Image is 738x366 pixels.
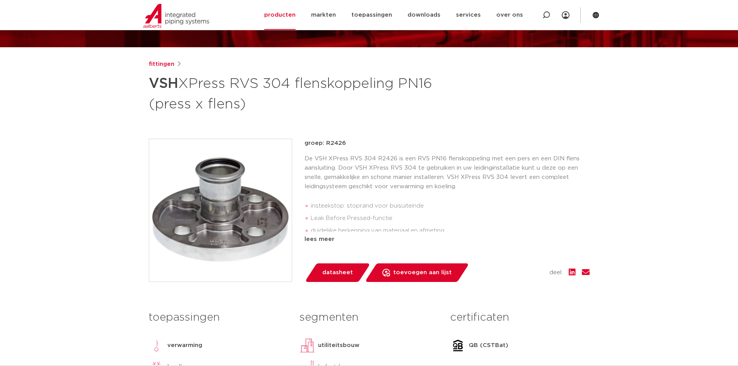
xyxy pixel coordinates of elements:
span: deel: [549,268,563,277]
strong: VSH [149,77,178,91]
a: fittingen [149,60,174,69]
h3: segmenten [299,310,439,325]
img: verwarming [149,338,164,353]
h1: XPress RVS 304 flenskoppeling PN16 (press x flens) [149,72,440,114]
p: De VSH XPress RVS 304 R2426 is een RVS PN16 flenskoppeling met een pers en een DIN flens aansluit... [304,154,590,191]
li: insteekstop: stoprand voor buisuiteinde [311,200,590,212]
p: QB (CSTBat) [469,341,508,350]
h3: certificaten [450,310,589,325]
img: QB (CSTBat) [450,338,466,353]
span: toevoegen aan lijst [393,266,452,279]
img: Product Image for VSH XPress RVS 304 flenskoppeling PN16 (press x flens) [149,139,292,282]
div: lees meer [304,235,590,244]
p: verwarming [167,341,202,350]
p: groep: R2426 [304,139,590,148]
img: utiliteitsbouw [299,338,315,353]
h3: toepassingen [149,310,288,325]
li: Leak Before Pressed-functie [311,212,590,225]
a: datasheet [304,263,370,282]
li: duidelijke herkenning van materiaal en afmeting [311,225,590,237]
p: utiliteitsbouw [318,341,360,350]
span: datasheet [322,266,353,279]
